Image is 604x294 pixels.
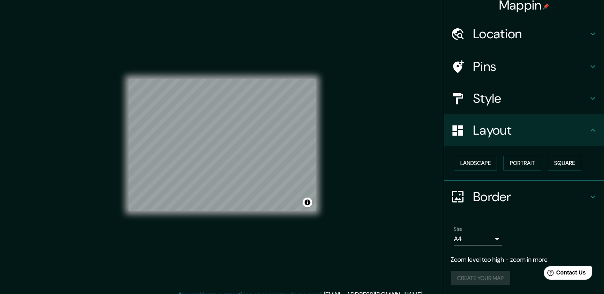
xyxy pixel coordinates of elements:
div: Border [444,181,604,213]
button: Square [548,156,581,171]
div: A4 [454,233,502,245]
div: Location [444,18,604,50]
img: pin-icon.png [543,3,549,10]
button: Landscape [454,156,497,171]
label: Size [454,225,462,232]
h4: Border [473,189,588,205]
canvas: Map [129,79,316,211]
div: Pins [444,51,604,82]
div: Layout [444,114,604,146]
h4: Layout [473,122,588,138]
h4: Pins [473,59,588,74]
iframe: Help widget launcher [533,263,595,285]
h4: Location [473,26,588,42]
h4: Style [473,90,588,106]
p: Zoom level too high - zoom in more [451,255,598,265]
div: Style [444,82,604,114]
button: Toggle attribution [303,198,312,207]
button: Portrait [503,156,541,171]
